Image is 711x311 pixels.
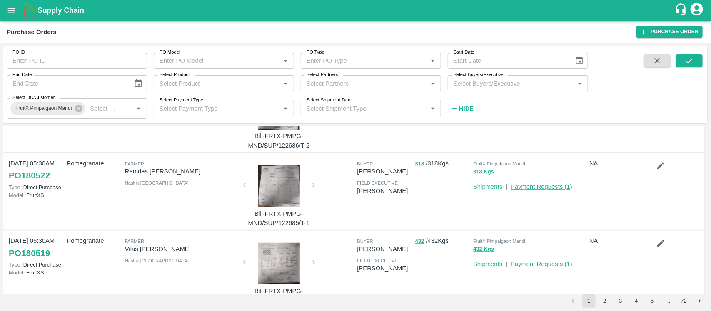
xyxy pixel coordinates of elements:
p: [PERSON_NAME] [357,186,412,195]
b: Supply Chain [37,6,84,15]
label: Select Shipment Type [307,97,352,104]
p: FruitXS [9,269,63,276]
p: [DATE] 05:30AM [9,159,63,168]
p: Direct Purchase [9,261,63,269]
label: Select DC/Customer [12,94,55,101]
a: Shipments [473,261,502,267]
button: Open [280,78,291,89]
label: Select Partners [307,72,338,78]
a: Shipments [473,183,502,190]
input: Enter PO Type [303,55,425,66]
input: Start Date [448,53,568,69]
label: End Date [12,72,32,78]
div: … [661,297,675,305]
button: Hide [448,101,476,116]
span: FruitX Pimpalgaon Mandi [473,239,525,244]
span: Model: [9,192,25,198]
div: account of current user [689,2,704,19]
p: [DATE] 05:30AM [9,236,63,245]
span: field executive [357,258,398,263]
p: Bill-FRTX-PMPG-MND/SUP/122686/T-2 [248,131,310,150]
a: Supply Chain [37,5,675,16]
span: buyer [357,239,373,244]
p: / 432 Kgs [415,236,470,246]
button: Go to page 2 [598,294,611,308]
div: | [502,256,507,269]
label: PO ID [12,49,25,56]
button: Go to page 3 [614,294,627,308]
div: FruitX Pimpalgaon Mandi [10,102,85,115]
button: Open [574,78,585,89]
input: Enter PO Model [156,55,278,66]
p: Pomegranate [67,159,121,168]
input: Enter PO ID [7,53,147,69]
span: FruitX Pimpalgaon Mandi [10,104,77,113]
button: Open [280,55,291,66]
button: Open [133,103,144,114]
span: Farmer [125,161,144,166]
p: Pomegranate [67,236,121,245]
span: Type: [9,184,22,190]
label: Select Buyers/Executive [454,72,504,78]
button: Go to next page [693,294,706,308]
input: Select DC/Customer [87,103,120,114]
button: Open [280,103,291,114]
button: Go to page 4 [630,294,643,308]
p: / 318 Kgs [415,159,470,168]
label: Start Date [454,49,474,56]
button: Go to page 5 [646,294,659,308]
button: Choose date [130,76,146,91]
button: Open [427,55,438,66]
label: PO Model [160,49,180,56]
button: 432 [415,237,424,246]
a: PO180519 [9,246,50,261]
span: buyer [357,161,373,166]
a: PO180522 [9,168,50,183]
p: Vilas [PERSON_NAME] [125,244,238,254]
div: | [502,179,507,191]
nav: pagination navigation [565,294,708,308]
p: Ramdas [PERSON_NAME] [125,167,238,176]
p: Direct Purchase [9,183,63,191]
button: open drawer [2,1,21,20]
input: Select Shipment Type [303,103,414,114]
div: customer-support [675,3,689,18]
button: 318 Kgs [473,167,494,177]
button: Go to page 72 [677,294,691,308]
label: Select Payment Type [160,97,203,104]
span: field executive [357,180,398,185]
div: Purchase Orders [7,27,57,37]
a: Payment Requests (1) [511,261,572,267]
input: Select Product [156,78,278,89]
span: Model: [9,269,25,276]
span: Nashik , [GEOGRAPHIC_DATA] [125,180,189,185]
span: Nashik , [GEOGRAPHIC_DATA] [125,258,189,263]
p: FruitXS [9,191,63,199]
input: Select Payment Type [156,103,267,114]
button: Choose date [571,53,587,69]
p: [PERSON_NAME] [357,264,412,273]
p: [PERSON_NAME] [357,167,412,176]
a: Purchase Order [636,26,703,38]
p: Bill-FRTX-PMPG-MND/SUP/122685/T-1 [248,209,310,228]
span: Farmer [125,239,144,244]
button: 318 [415,159,424,169]
span: Type: [9,262,22,268]
button: Open [427,103,438,114]
p: NA [589,236,644,245]
p: NA [589,159,644,168]
p: [PERSON_NAME] [357,244,412,254]
strong: Hide [459,105,474,112]
label: Select Product [160,72,190,78]
button: 432 Kgs [473,244,494,254]
span: FruitX Pimpalgaon Mandi [473,161,525,166]
button: Open [427,78,438,89]
button: page 1 [582,294,596,308]
a: Payment Requests (1) [511,183,572,190]
label: PO Type [307,49,324,56]
img: logo [21,2,37,19]
input: Select Partners [303,78,425,89]
input: Select Buyers/Executive [450,78,572,89]
input: End Date [7,75,127,91]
